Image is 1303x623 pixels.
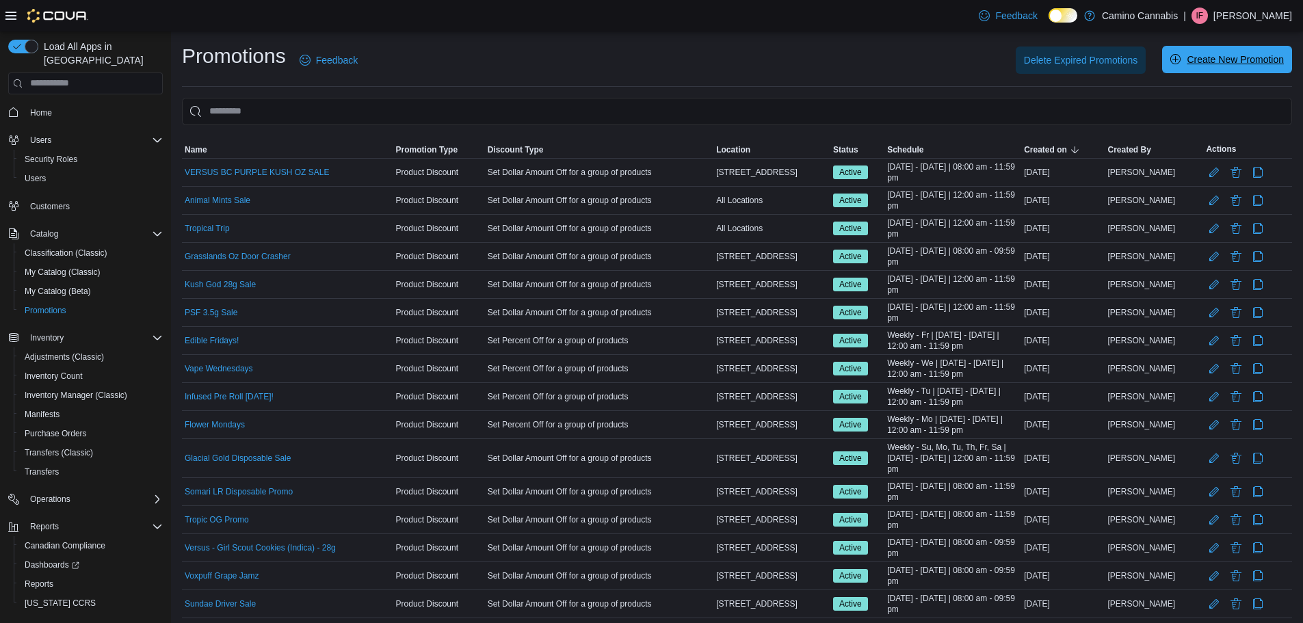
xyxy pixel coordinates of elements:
[1228,248,1244,265] button: Delete Promotion
[1021,164,1105,181] div: [DATE]
[3,490,168,509] button: Operations
[1108,195,1176,206] span: [PERSON_NAME]
[1024,53,1138,67] span: Delete Expired Promotions
[485,388,713,405] div: Set Percent Off for a group of products
[1206,304,1222,321] button: Edit Promotion
[1206,164,1222,181] button: Edit Promotion
[839,306,862,319] span: Active
[839,390,862,403] span: Active
[839,334,862,347] span: Active
[887,161,1018,183] span: [DATE] - [DATE] | 08:00 am - 11:59 pm
[1228,568,1244,584] button: Delete Promotion
[1016,47,1146,74] button: Delete Expired Promotions
[3,328,168,347] button: Inventory
[14,443,168,462] button: Transfers (Classic)
[1228,192,1244,209] button: Delete Promotion
[19,425,92,442] a: Purchase Orders
[1228,388,1244,405] button: Delete Promotion
[14,367,168,386] button: Inventory Count
[485,360,713,377] div: Set Percent Off for a group of products
[19,170,51,187] a: Users
[3,517,168,536] button: Reports
[19,464,64,480] a: Transfers
[1228,483,1244,500] button: Delete Promotion
[839,514,862,526] span: Active
[1250,416,1266,433] button: Clone Promotion
[25,579,53,589] span: Reports
[1228,276,1244,293] button: Delete Promotion
[30,494,70,505] span: Operations
[485,248,713,265] div: Set Dollar Amount Off for a group of products
[1206,416,1222,433] button: Edit Promotion
[1206,192,1222,209] button: Edit Promotion
[833,485,868,499] span: Active
[716,335,798,346] span: [STREET_ADDRESS]
[396,195,458,206] span: Product Discount
[19,264,106,280] a: My Catalog (Classic)
[887,358,1018,380] span: Weekly - We | [DATE] - [DATE] | 12:00 am - 11:59 pm
[185,307,237,318] a: PSF 3.5g Sale
[14,536,168,555] button: Canadian Compliance
[19,245,163,261] span: Classification (Classic)
[485,450,713,466] div: Set Dollar Amount Off for a group of products
[716,514,798,525] span: [STREET_ADDRESS]
[185,598,256,609] a: Sundae Driver Sale
[1206,540,1222,556] button: Edit Promotion
[19,368,163,384] span: Inventory Count
[396,335,458,346] span: Product Discount
[839,194,862,207] span: Active
[1228,512,1244,528] button: Delete Promotion
[839,486,862,498] span: Active
[1206,332,1222,349] button: Edit Promotion
[1021,360,1105,377] div: [DATE]
[1183,8,1186,24] p: |
[716,486,798,497] span: [STREET_ADDRESS]
[1228,360,1244,377] button: Delete Promotion
[25,226,64,242] button: Catalog
[716,223,763,234] span: All Locations
[19,302,163,319] span: Promotions
[1108,167,1176,178] span: [PERSON_NAME]
[185,453,291,464] a: Glacial Gold Disposable Sale
[1228,304,1244,321] button: Delete Promotion
[185,363,253,374] a: Vape Wednesdays
[1213,8,1292,24] p: [PERSON_NAME]
[716,307,798,318] span: [STREET_ADDRESS]
[485,164,713,181] div: Set Dollar Amount Off for a group of products
[396,279,458,290] span: Product Discount
[25,248,107,259] span: Classification (Classic)
[396,391,458,402] span: Product Discount
[185,419,245,430] a: Flower Mondays
[485,512,713,528] div: Set Dollar Amount Off for a group of products
[396,486,458,497] span: Product Discount
[19,576,59,592] a: Reports
[185,542,336,553] a: Versus - Girl Scout Cookies (Indica) - 28g
[839,250,862,263] span: Active
[1250,332,1266,349] button: Clone Promotion
[25,540,105,551] span: Canadian Compliance
[1228,416,1244,433] button: Delete Promotion
[833,144,858,155] span: Status
[19,170,163,187] span: Users
[185,195,250,206] a: Animal Mints Sale
[1206,276,1222,293] button: Edit Promotion
[1021,276,1105,293] div: [DATE]
[182,142,393,158] button: Name
[3,131,168,150] button: Users
[1250,512,1266,528] button: Clone Promotion
[887,189,1018,211] span: [DATE] - [DATE] | 12:00 am - 11:59 pm
[19,406,65,423] a: Manifests
[3,103,168,122] button: Home
[30,521,59,532] span: Reports
[19,387,163,403] span: Inventory Manager (Classic)
[839,166,862,178] span: Active
[1206,248,1222,265] button: Edit Promotion
[14,150,168,169] button: Security Roles
[396,144,458,155] span: Promotion Type
[19,387,133,403] a: Inventory Manager (Classic)
[25,132,163,148] span: Users
[1021,192,1105,209] div: [DATE]
[19,349,109,365] a: Adjustments (Classic)
[185,335,239,346] a: Edible Fridays!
